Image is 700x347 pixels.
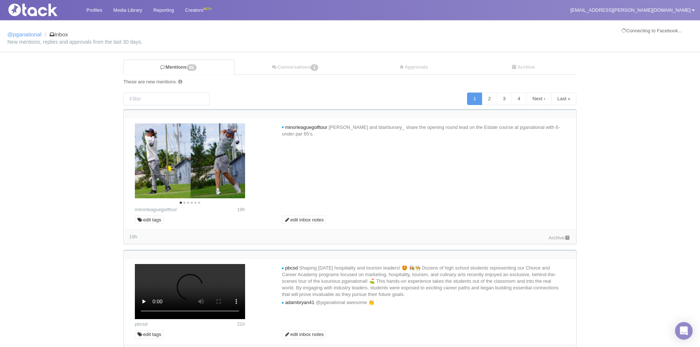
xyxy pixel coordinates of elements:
[234,60,357,75] a: Conversations1
[129,234,137,239] span: 19h
[135,123,245,198] img: Image may contain: field, adult, male, man, person, clothing, footwear, shoe, accessories, belt, ...
[282,302,284,304] i: new
[191,202,193,204] li: Page dot 4
[526,93,552,105] a: Next ›
[187,202,189,204] li: Page dot 3
[282,126,284,129] i: new
[285,265,298,271] span: pbcsd
[549,235,571,241] a: Archive
[203,5,212,13] div: BETA
[621,34,693,44] iframe: fb:login_button Facebook Social Plugin
[183,202,186,204] li: Page dot 2
[237,206,245,213] time: Posted: 2025-09-29 20:34 UTC
[123,59,234,75] a: Mentions91
[194,202,197,204] li: Page dot 5
[316,300,374,305] span: @pganational awesome 👏
[511,93,527,105] a: 4
[621,28,693,34] div: Connecting to Facebook...
[282,124,560,137] span: [PERSON_NAME] and blairbursey_ share the opening round lead on the Estate course at pganational w...
[551,93,577,105] a: Last »
[310,64,318,71] span: 1
[180,202,182,204] li: Page dot 1
[285,300,315,305] span: adambryan41
[135,330,164,339] a: edit tags
[282,265,559,297] span: Shaping [DATE] hospitality and tourism leaders! 🤩 👩‍🍳👨‍🍳 Dozens of high school students represent...
[470,60,577,75] a: Archive
[135,207,177,212] a: minorleaguegolftour
[123,79,577,85] div: These are new mentions.
[237,321,245,328] time: Posted: 2025-09-29 18:09 UTC
[6,4,79,16] img: Tack
[237,207,245,212] span: 19h
[482,93,497,105] a: 2
[237,321,245,327] span: 21h
[282,267,284,270] i: new
[467,93,482,105] a: 1
[7,31,42,37] a: @pganational
[357,60,470,75] a: Approvals
[187,64,197,71] span: 91
[282,216,326,224] a: edit inbox notes
[135,321,148,327] a: pbcsd
[135,216,164,224] a: edit tags
[497,93,512,105] a: 3
[123,93,209,105] input: Filter
[198,202,200,204] li: Page dot 6
[129,234,137,239] time: Latest comment: 2025-09-29 20:35 UTC
[282,330,326,339] a: edit inbox notes
[285,124,327,130] span: minorleaguegolftour
[7,39,693,44] small: New mentions, replies and approvals from the last 30 days.
[43,31,68,38] li: Inbox
[675,322,693,340] div: Open Intercom Messenger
